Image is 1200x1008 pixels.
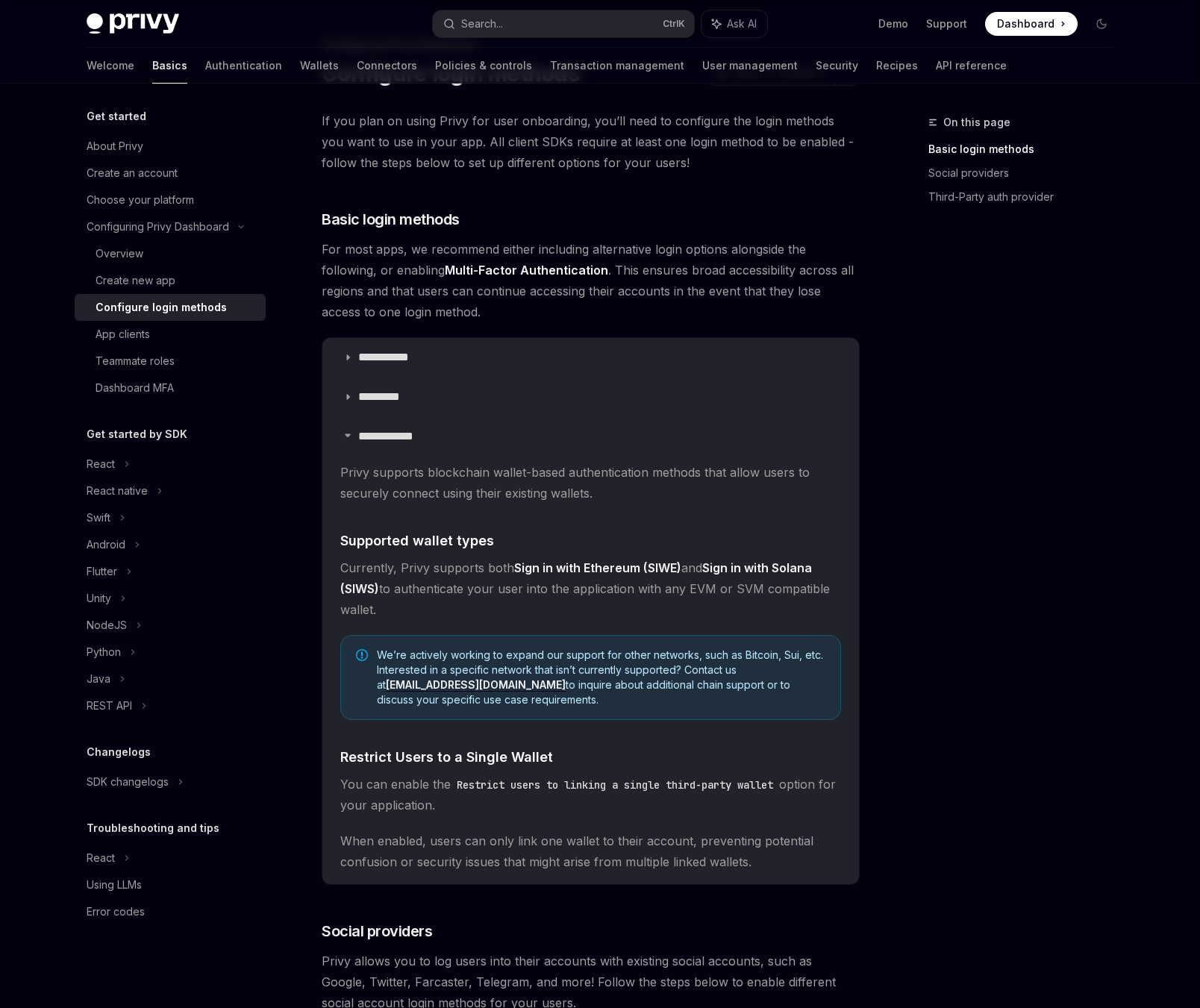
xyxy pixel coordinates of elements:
[322,416,859,884] details: **** **** **Privy supports blockchain wallet-based authentication methods that allow users to sec...
[205,48,282,84] a: Authentication
[878,16,908,31] a: Demo
[702,48,798,84] a: User management
[876,48,918,84] a: Recipes
[87,137,143,155] div: About Privy
[75,375,266,401] a: Dashboard MFA
[377,648,825,707] span: We’re actively working to expand our support for other networks, such as Bitcoin, Sui, etc. Inter...
[87,482,148,500] div: React native
[451,777,779,793] code: Restrict users to linking a single third-party wallet
[75,871,266,898] a: Using LLMs
[75,898,266,925] a: Error codes
[340,830,841,872] span: When enabled, users can only link one wallet to their account, preventing potential confusion or ...
[322,921,432,942] span: Social providers
[1090,12,1113,36] button: Toggle dark mode
[87,509,110,527] div: Swift
[663,18,685,30] span: Ctrl K
[340,462,841,504] span: Privy supports blockchain wallet-based authentication methods that allow users to securely connec...
[445,263,608,278] a: Multi-Factor Authentication
[87,697,132,715] div: REST API
[87,164,178,182] div: Create an account
[997,16,1054,31] span: Dashboard
[75,240,266,267] a: Overview
[340,557,841,620] span: Currently, Privy supports both and to authenticate your user into the application with any EVM or...
[322,239,860,322] span: For most apps, we recommend either including alternative login options alongside the following, o...
[87,455,115,473] div: React
[96,352,175,370] div: Teammate roles
[386,678,566,692] a: [EMAIL_ADDRESS][DOMAIN_NAME]
[340,747,553,767] span: Restrict Users to a Single Wallet
[514,560,681,575] strong: Sign in with Ethereum (SIWE)
[75,294,266,321] a: Configure login methods
[87,191,194,209] div: Choose your platform
[87,849,115,867] div: React
[75,321,266,348] a: App clients
[300,48,339,84] a: Wallets
[96,325,150,343] div: App clients
[87,616,127,634] div: NodeJS
[96,379,174,397] div: Dashboard MFA
[87,536,125,554] div: Android
[96,298,227,316] div: Configure login methods
[87,903,145,921] div: Error codes
[152,48,187,84] a: Basics
[435,48,532,84] a: Policies & controls
[322,209,460,230] span: Basic login methods
[433,10,694,37] button: Search...CtrlK
[928,137,1125,161] a: Basic login methods
[87,13,179,34] img: dark logo
[356,649,368,661] svg: Note
[87,563,117,580] div: Flutter
[87,643,121,661] div: Python
[985,12,1078,36] a: Dashboard
[87,107,146,125] h5: Get started
[322,110,860,173] span: If you plan on using Privy for user onboarding, you’ll need to configure the login methods you wa...
[87,218,229,236] div: Configuring Privy Dashboard
[96,245,143,263] div: Overview
[550,48,684,84] a: Transaction management
[87,425,187,443] h5: Get started by SDK
[87,743,151,761] h5: Changelogs
[87,589,111,607] div: Unity
[87,773,169,791] div: SDK changelogs
[75,187,266,213] a: Choose your platform
[87,819,219,837] h5: Troubleshooting and tips
[75,133,266,160] a: About Privy
[75,160,266,187] a: Create an account
[936,48,1007,84] a: API reference
[928,185,1125,209] a: Third-Party auth provider
[357,48,417,84] a: Connectors
[928,161,1125,185] a: Social providers
[943,113,1010,131] span: On this page
[340,530,494,551] span: Supported wallet types
[340,774,841,816] span: You can enable the option for your application.
[816,48,858,84] a: Security
[87,670,110,688] div: Java
[75,267,266,294] a: Create new app
[96,272,175,289] div: Create new app
[461,15,503,33] div: Search...
[701,10,767,37] button: Ask AI
[87,48,134,84] a: Welcome
[75,348,266,375] a: Teammate roles
[926,16,967,31] a: Support
[727,16,757,31] span: Ask AI
[87,876,142,894] div: Using LLMs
